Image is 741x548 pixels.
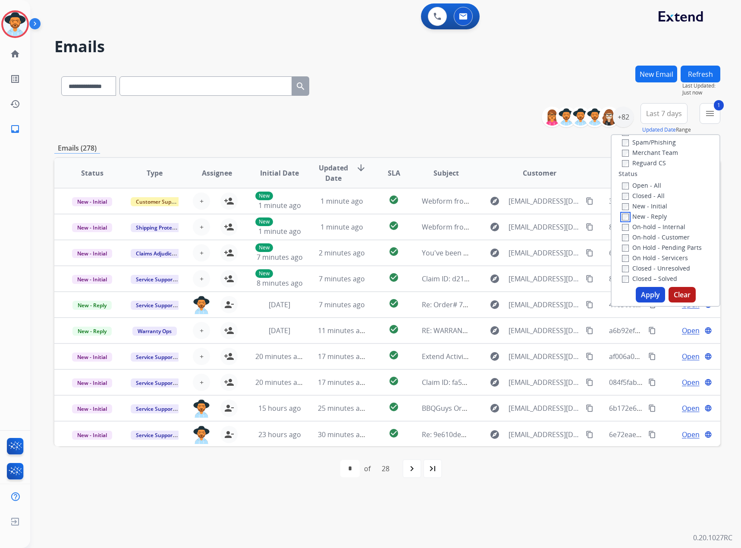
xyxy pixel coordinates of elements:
[258,227,301,236] span: 1 minute ago
[318,378,368,387] span: 17 minutes ago
[682,89,720,96] span: Just now
[586,353,593,360] mat-icon: content_copy
[622,223,685,231] label: On-hold – Internal
[682,325,700,336] span: Open
[319,274,365,283] span: 7 minutes ago
[490,299,500,310] mat-icon: explore
[72,301,112,310] span: New - Reply
[193,400,210,418] img: agent-avatar
[523,168,556,178] span: Customer
[389,376,399,386] mat-icon: check_circle
[389,272,399,283] mat-icon: check_circle
[682,377,700,387] span: Open
[389,195,399,205] mat-icon: check_circle
[224,274,234,284] mat-icon: person_add
[704,404,712,412] mat-icon: language
[509,325,581,336] span: [EMAIL_ADDRESS][DOMAIN_NAME]
[422,403,502,413] span: BBQGuys Order Shipped
[257,252,303,262] span: 7 minutes ago
[622,160,629,167] input: Reguard CS
[389,428,399,438] mat-icon: check_circle
[622,192,665,200] label: Closed - All
[622,138,676,146] label: Spam/Phishing
[622,255,629,262] input: On Hold - Servicers
[622,265,629,272] input: Closed - Unresolved
[389,402,399,412] mat-icon: check_circle
[622,202,667,210] label: New - Initial
[641,103,688,124] button: Last 7 days
[646,112,682,115] span: Last 7 days
[72,431,112,440] span: New - Initial
[586,378,593,386] mat-icon: content_copy
[200,196,204,206] span: +
[319,248,365,258] span: 2 minutes ago
[648,431,656,438] mat-icon: content_copy
[622,212,667,220] label: New - Reply
[318,326,368,335] span: 11 minutes ago
[681,66,720,82] button: Refresh
[131,197,187,206] span: Customer Support
[509,351,581,362] span: [EMAIL_ADDRESS][DOMAIN_NAME]
[318,403,368,413] span: 25 minutes ago
[258,201,301,210] span: 1 minute ago
[509,222,581,232] span: [EMAIL_ADDRESS][DOMAIN_NAME]
[682,82,720,89] span: Last Updated:
[224,377,234,387] mat-icon: person_add
[258,403,301,413] span: 15 hours ago
[586,404,593,412] mat-icon: content_copy
[200,325,204,336] span: +
[648,353,656,360] mat-icon: content_copy
[224,429,234,440] mat-icon: person_remove
[642,126,691,133] span: Range
[509,299,581,310] span: [EMAIL_ADDRESS][DOMAIN_NAME]
[131,404,180,413] span: Service Support
[318,163,349,183] span: Updated Date
[255,378,305,387] span: 20 minutes ago
[224,299,234,310] mat-icon: person_remove
[255,352,305,361] span: 20 minutes ago
[422,248,692,258] span: You've been assigned a new service order: 10a4f2b9-81ca-4dca-a1ee-b7cc93a50009
[490,325,500,336] mat-icon: explore
[490,222,500,232] mat-icon: explore
[682,403,700,413] span: Open
[255,269,273,278] p: New
[200,248,204,258] span: +
[224,351,234,362] mat-icon: person_add
[622,224,629,231] input: On-hold – Internal
[389,220,399,231] mat-icon: check_circle
[72,249,112,258] span: New - Initial
[319,300,365,309] span: 7 minutes ago
[132,327,177,336] span: Warranty Ops
[131,301,180,310] span: Service Support
[200,274,204,284] span: +
[622,150,629,157] input: Merchant Team
[72,223,112,232] span: New - Initial
[622,203,629,210] input: New - Initial
[356,163,366,173] mat-icon: arrow_downward
[490,377,500,387] mat-icon: explore
[622,276,629,283] input: Closed – Solved
[705,108,715,119] mat-icon: menu
[700,103,720,124] button: 1
[609,352,739,361] span: af006a09-a95d-4b08-a505-3ebeff895e2b
[10,99,20,109] mat-icon: history
[509,196,581,206] span: [EMAIL_ADDRESS][DOMAIN_NAME]
[258,430,301,439] span: 23 hours ago
[407,463,417,474] mat-icon: navigate_next
[255,217,273,226] p: New
[622,254,688,262] label: On Hold - Servicers
[682,429,700,440] span: Open
[622,159,666,167] label: Reguard CS
[389,298,399,309] mat-icon: check_circle
[72,327,112,336] span: New - Reply
[622,234,629,241] input: On-hold - Customer
[586,223,593,231] mat-icon: content_copy
[704,327,712,334] mat-icon: language
[255,192,273,200] p: New
[693,532,732,543] p: 0.20.1027RC
[318,352,368,361] span: 17 minutes ago
[586,431,593,438] mat-icon: content_copy
[622,245,629,252] input: On Hold - Pending Parts
[131,378,180,387] span: Service Support
[10,74,20,84] mat-icon: list_alt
